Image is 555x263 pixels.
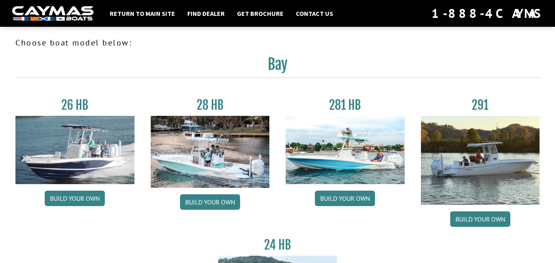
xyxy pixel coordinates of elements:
img: 28-hb-twin.jpg [286,116,405,184]
p: Choose boat model below: [15,37,540,49]
a: Build your own [45,191,105,206]
img: 291_Thumbnail.jpg [421,116,540,205]
a: Return to main site [106,8,179,19]
a: Build your own [450,211,510,227]
h3: 291 [421,98,540,113]
a: Build your own [315,191,375,206]
a: Build your own [180,194,240,210]
h3: 28 HB [151,98,270,113]
a: Find Dealer [183,8,229,19]
h3: 26 HB [15,98,134,113]
img: 26_new_photo_resized.jpg [15,116,134,184]
img: white-logo-c9c8dbefe5ff5ceceb0f0178aa75bf4bb51f6bca0971e226c86eb53dfe498488.png [12,6,93,21]
a: Get Brochure [233,8,288,19]
div: 1-888-4CAYMAS [431,4,543,22]
h3: 24 HB [218,237,337,252]
h3: 281 HB [286,98,405,113]
a: Contact Us [292,8,337,19]
h2: Bay [15,55,540,78]
img: 28_hb_thumbnail_for_caymas_connect.jpg [151,116,270,188]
